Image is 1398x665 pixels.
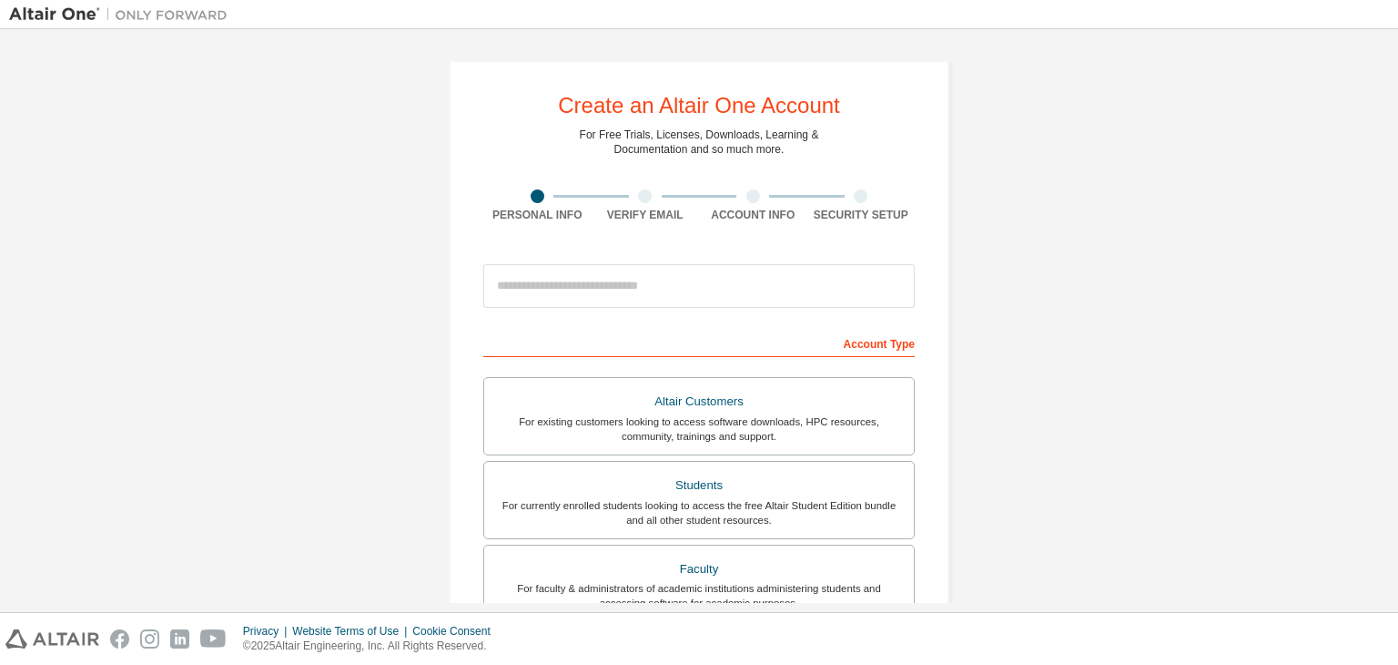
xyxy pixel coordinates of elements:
[483,328,915,357] div: Account Type
[170,629,189,649] img: linkedin.svg
[412,624,501,639] div: Cookie Consent
[495,557,903,582] div: Faculty
[592,208,700,222] div: Verify Email
[495,389,903,414] div: Altair Customers
[110,629,129,649] img: facebook.svg
[558,95,840,117] div: Create an Altair One Account
[292,624,412,639] div: Website Terms of Use
[495,473,903,498] div: Students
[483,208,592,222] div: Personal Info
[495,414,903,444] div: For existing customers looking to access software downloads, HPC resources, community, trainings ...
[495,581,903,610] div: For faculty & administrators of academic institutions administering students and accessing softwa...
[699,208,807,222] div: Account Info
[580,128,819,157] div: For Free Trials, Licenses, Downloads, Learning & Documentation and so much more.
[140,629,159,649] img: instagram.svg
[495,498,903,527] div: For currently enrolled students looking to access the free Altair Student Edition bundle and all ...
[5,629,99,649] img: altair_logo.svg
[243,639,501,654] p: © 2025 Altair Engineering, Inc. All Rights Reserved.
[243,624,292,639] div: Privacy
[200,629,227,649] img: youtube.svg
[807,208,916,222] div: Security Setup
[9,5,237,24] img: Altair One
